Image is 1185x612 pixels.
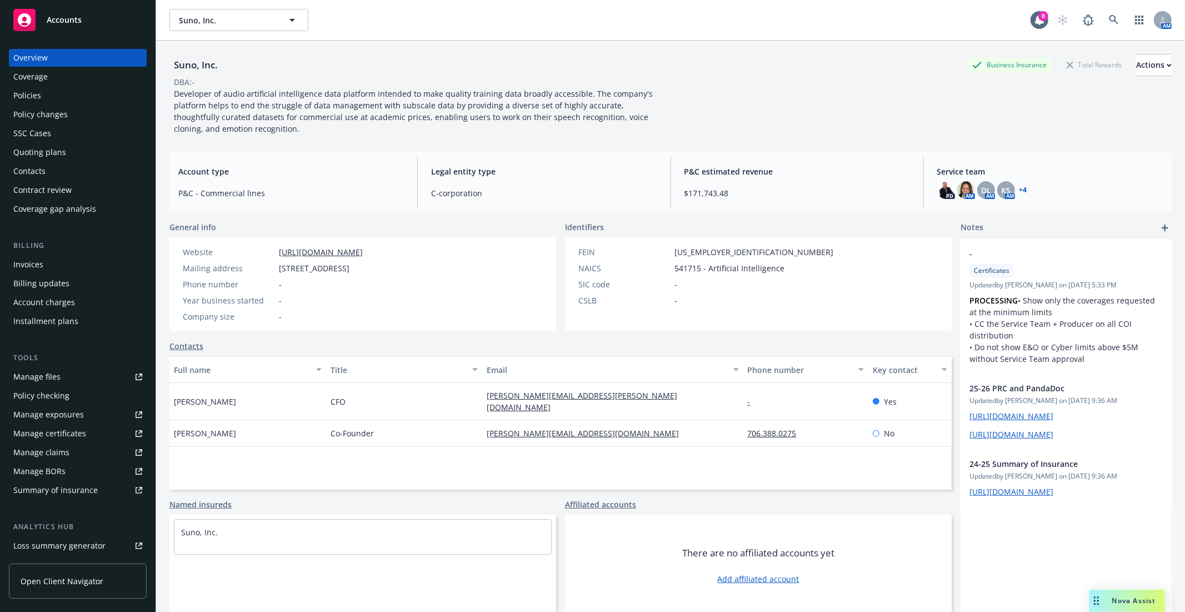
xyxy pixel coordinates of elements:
[174,88,655,134] span: Developer of audio artificial intelligence data platform intended to make quality training data b...
[565,221,604,233] span: Identifiers
[969,429,1053,440] a: [URL][DOMAIN_NAME]
[9,125,147,142] a: SSC Cases
[9,275,147,292] a: Billing updates
[1038,11,1048,21] div: 8
[279,278,282,290] span: -
[13,462,66,480] div: Manage BORs
[169,58,222,72] div: Suno, Inc.
[174,396,236,407] span: [PERSON_NAME]
[13,425,86,442] div: Manage certificates
[969,396,1163,406] span: Updated by [PERSON_NAME] on [DATE] 9:36 AM
[13,143,66,161] div: Quoting plans
[13,200,96,218] div: Coverage gap analysis
[9,162,147,180] a: Contacts
[9,462,147,480] a: Manage BORs
[9,200,147,218] a: Coverage gap analysis
[9,106,147,123] a: Policy changes
[13,312,78,330] div: Installment plans
[13,162,46,180] div: Contacts
[169,356,326,383] button: Full name
[487,428,688,439] a: [PERSON_NAME][EMAIL_ADDRESS][DOMAIN_NAME]
[981,185,991,196] span: DL
[1019,187,1027,193] a: +4
[684,166,910,177] span: P&C estimated revenue
[748,428,806,439] a: 706.388.0275
[9,537,147,555] a: Loss summary generator
[937,166,1163,177] span: Service team
[178,166,404,177] span: Account type
[9,352,147,364] div: Tools
[13,537,106,555] div: Loss summary generator
[957,181,975,199] img: photo
[578,295,670,306] div: CSLB
[969,382,1134,394] span: 25-26 PRC and PandaDoc
[9,444,147,461] a: Manage claims
[9,387,147,405] a: Policy checking
[969,295,1163,365] p: • Show only the coverages requested at the minimum limits • CC the Service Team + Producer on all...
[13,256,43,273] div: Invoices
[748,396,759,407] a: -
[674,295,677,306] span: -
[169,340,203,352] a: Contacts
[13,275,69,292] div: Billing updates
[9,68,147,86] a: Coverage
[961,374,1172,449] div: 25-26 PRC and PandaDocUpdatedby [PERSON_NAME] on [DATE] 9:36 AM[URL][DOMAIN_NAME][URL][DOMAIN_NAME]
[9,406,147,424] a: Manage exposures
[174,76,194,88] div: DBA: -
[482,356,743,383] button: Email
[9,240,147,251] div: Billing
[578,278,670,290] div: SIC code
[1061,58,1127,72] div: Total Rewards
[1001,185,1011,196] span: KS
[674,278,677,290] span: -
[1077,9,1099,31] a: Report a Bug
[884,396,897,407] span: Yes
[178,187,404,199] span: P&C - Commercial lines
[9,293,147,311] a: Account charges
[279,247,363,257] a: [URL][DOMAIN_NAME]
[13,293,75,311] div: Account charges
[13,106,68,123] div: Policy changes
[578,246,670,258] div: FEIN
[969,458,1134,470] span: 24-25 Summary of Insurance
[9,425,147,442] a: Manage certificates
[9,481,147,499] a: Summary of insurance
[961,239,1172,374] div: -CertificatesUpdatedby [PERSON_NAME] on [DATE] 5:33 PMPROCESSING• Show only the coverages request...
[331,427,374,439] span: Co-Founder
[9,256,147,273] a: Invoices
[279,311,282,322] span: -
[487,364,726,376] div: Email
[969,411,1053,421] a: [URL][DOMAIN_NAME]
[969,295,1018,306] strong: PROCESSING
[431,166,657,177] span: Legal entity type
[487,390,677,412] a: [PERSON_NAME][EMAIL_ADDRESS][PERSON_NAME][DOMAIN_NAME]
[13,444,69,461] div: Manage claims
[748,364,852,376] div: Phone number
[884,427,894,439] span: No
[279,262,349,274] span: [STREET_ADDRESS]
[974,266,1009,276] span: Certificates
[969,471,1163,481] span: Updated by [PERSON_NAME] on [DATE] 9:36 AM
[961,221,983,235] span: Notes
[9,49,147,67] a: Overview
[1089,590,1165,612] button: Nova Assist
[9,368,147,386] a: Manage files
[969,248,1134,260] span: -
[1112,596,1156,605] span: Nova Assist
[961,449,1172,506] div: 24-25 Summary of InsuranceUpdatedby [PERSON_NAME] on [DATE] 9:36 AM[URL][DOMAIN_NAME]
[279,295,282,306] span: -
[873,364,935,376] div: Key contact
[9,181,147,199] a: Contract review
[9,87,147,105] a: Policies
[9,312,147,330] a: Installment plans
[169,9,308,31] button: Suno, Inc.
[868,356,952,383] button: Key contact
[183,295,274,306] div: Year business started
[684,187,910,199] span: $171,743.48
[1158,221,1172,235] a: add
[183,278,274,290] div: Phone number
[13,387,69,405] div: Policy checking
[1089,590,1103,612] div: Drag to move
[13,68,48,86] div: Coverage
